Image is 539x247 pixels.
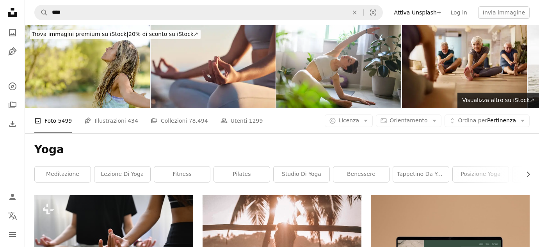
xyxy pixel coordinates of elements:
a: fitness [154,166,210,182]
form: Trova visual in tutto il sito [34,5,383,20]
img: Donna che respira aria fresca nella natura, godendo della pace e della tranquillità della vita al... [25,25,150,108]
span: 20% di sconto su iStock ↗ [32,31,198,37]
a: Lezione di yoga [94,166,150,182]
span: Trova immagini premium su iStock | [32,31,128,37]
a: Illustrazioni [5,44,20,59]
button: Orientamento [376,115,441,127]
a: Trova immagini premium su iStock|20% di sconto su iStock↗ [25,25,205,44]
a: Cronologia download [5,116,20,132]
button: Lingua [5,208,20,224]
img: La donna, le mani o il loto posano la meditazione sulla spiaggia del tramonto, sull'oceano o sul ... [151,25,276,108]
a: Attiva Unsplash+ [389,6,446,19]
span: Visualizza altro su iStock ↗ [462,97,534,103]
span: Pertinenza [458,117,516,125]
button: Licenza [325,115,373,127]
a: Esplora [5,79,20,94]
a: Utenti 1299 [221,108,263,133]
span: 78.494 [189,116,208,125]
a: benessere [333,166,389,182]
button: Invia immagine [478,6,530,19]
a: pilates [214,166,270,182]
button: Cerca su Unsplash [35,5,48,20]
span: 434 [128,116,138,125]
a: Log in [446,6,472,19]
a: Posizione yoga [453,166,509,182]
span: Ordina per [458,117,487,123]
button: Ricerca visiva [364,5,382,20]
a: Visualizza altro su iStock↗ [457,93,539,108]
span: Orientamento [390,117,427,123]
button: Elimina [346,5,363,20]
a: studio di yoga [274,166,329,182]
button: scorri la lista a destra [521,166,530,182]
a: Foto [5,25,20,41]
a: Collezioni 78.494 [151,108,208,133]
a: Illustrazioni 434 [84,108,138,133]
a: meditazione [35,166,91,182]
a: Accedi / Registrati [5,189,20,205]
span: Licenza [338,117,359,123]
button: Ordina perPertinenza [445,115,530,127]
button: Menu [5,227,20,242]
span: 1299 [249,116,263,125]
a: Collezioni [5,97,20,113]
h1: Yoga [34,143,530,157]
img: Anziani attivi che si allungano durante la lezione di ginnastica in un centro benessere. [402,25,527,108]
img: Woman practicing yoga at home [276,25,401,108]
a: tappetino da yoga [393,166,449,182]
